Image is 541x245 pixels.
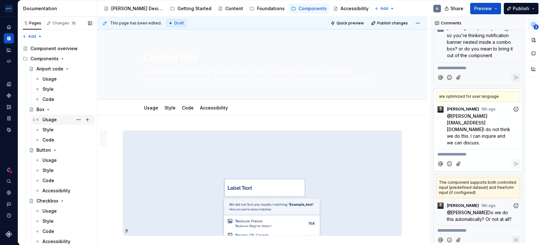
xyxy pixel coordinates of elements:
span: Publish [513,5,529,12]
a: Assets [4,102,14,112]
div: Composer editor [436,225,520,234]
button: Add [372,4,396,13]
div: Contact support [4,199,14,209]
div: Page tree [101,2,371,15]
span: Add [28,34,36,39]
div: Usage [42,157,57,163]
img: Teunis Vorsteveld [437,106,444,113]
div: Accessibility [42,188,70,194]
a: Accessibility [32,186,94,196]
img: 1ee93b4e-aaf4-4812-b6b2-ec8ebdb281fd.png [123,131,402,235]
span: [PERSON_NAME] [451,210,487,215]
div: Style [42,218,54,224]
a: Style [32,84,94,94]
div: Usage [42,76,57,82]
div: Usage [141,101,161,114]
span: 15 [71,21,76,26]
div: A [436,6,438,11]
a: Analytics [4,45,14,55]
a: [PERSON_NAME] Design [101,3,166,14]
a: Code [32,226,94,236]
a: Button [26,145,94,155]
img: Teunis Vorsteveld [437,202,444,209]
span: Draft [174,21,184,26]
span: [PERSON_NAME] [447,107,479,112]
button: Mention someone [436,236,445,244]
div: Code automation [4,56,14,66]
button: Add emoji [445,236,454,244]
a: Code [182,105,194,110]
div: Changes [53,21,76,26]
button: Add [20,32,44,41]
span: 3 [533,24,538,30]
a: Home [4,22,14,32]
button: Reply [512,159,520,168]
span: Do we do this automatically? Or not at all? [447,210,512,222]
a: Getting Started [167,3,214,14]
div: [PERSON_NAME] Design [111,5,164,12]
div: Documentation [23,5,94,12]
button: Search ⌘K [4,176,14,186]
svg: Supernova Logo [6,231,12,237]
a: Usage [32,74,94,84]
a: Style [164,105,176,110]
span: I do not think we do this. I can inquire and we can discuss. [447,127,512,145]
a: Accessibility [200,105,228,110]
img: f0306bc8-3074-41fb-b11c-7d2e8671d5eb.png [5,5,13,12]
span: @ [447,210,487,215]
a: Accessibility [331,3,371,14]
a: Components [288,3,329,14]
div: Getting Started [177,5,211,12]
button: Reply [512,236,520,244]
div: Code [179,101,196,114]
div: Style [42,86,54,92]
div: Code [42,228,54,235]
div: Components [4,90,14,101]
div: Code [42,177,54,184]
a: Design tokens [4,79,14,89]
div: Component overview [30,45,78,52]
button: Preview [470,3,501,14]
div: Storybook stories [4,113,14,123]
button: Add reaction [512,201,520,210]
span: This page has been edited. [110,21,162,26]
span: Preview [474,5,492,12]
button: Add emoji [445,73,454,82]
a: Data sources [4,125,14,135]
a: Component overview [20,43,94,54]
textarea: Combo Box [141,50,381,65]
div: Components [299,5,327,12]
a: Settings [4,188,14,198]
a: Code [32,135,94,145]
a: Style [32,125,94,135]
div: Notifications [4,165,14,175]
button: Reply [512,73,520,82]
div: Pages [23,21,41,26]
span: Quick preview [337,21,364,26]
div: Accessibility [341,5,369,12]
button: Publish [504,3,538,14]
div: Components [20,54,94,64]
button: Quick preview [329,19,367,28]
div: The component supports both controlled input (predefined dataset) and freeform input (if configured) [436,177,520,198]
div: Style [162,101,178,114]
div: Components [30,56,59,62]
a: Airport code [26,64,94,74]
button: Add reaction [512,105,520,114]
a: Code [32,94,94,104]
button: Attach files [454,159,463,168]
button: Mention someone [436,73,445,82]
span: Add [380,6,388,11]
span: Publish changes [377,21,408,26]
a: Foundations [247,3,287,14]
div: Foundations [257,5,285,12]
div: Code [42,96,54,103]
div: Usage [42,116,57,123]
div: Box [36,106,44,113]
